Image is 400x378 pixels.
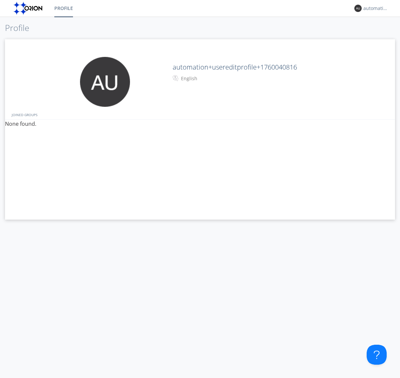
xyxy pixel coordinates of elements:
h2: automation+usereditprofile+1760040816 [173,64,358,71]
img: In groups with Translation enabled, your messages will be automatically translated to and from th... [173,74,179,82]
p: None found. [5,120,395,128]
img: 373638.png [80,57,130,107]
div: JOINED GROUPS [10,110,393,119]
iframe: Toggle Customer Support [367,345,387,365]
div: English [181,75,237,82]
img: orion-labs-logo.svg [13,2,44,15]
div: automation+usereditprofile+1760040816 [363,5,388,12]
h1: Profile [5,23,395,33]
img: 373638.png [354,5,362,12]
